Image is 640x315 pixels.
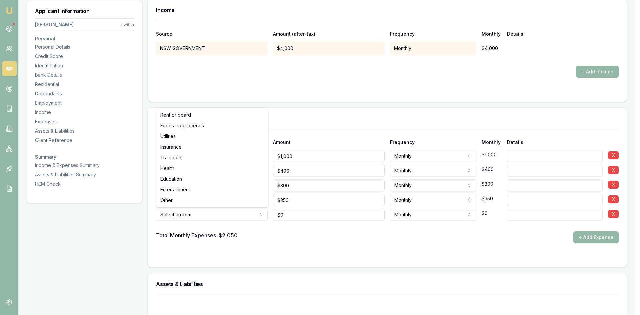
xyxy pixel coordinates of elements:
[160,122,204,129] span: Food and groceries
[160,197,173,204] span: Other
[160,112,191,118] span: Rent or board
[160,133,176,140] span: Utilities
[160,176,182,182] span: Education
[160,186,190,193] span: Entertainment
[160,144,182,150] span: Insurance
[160,154,182,161] span: Transport
[160,165,174,172] span: Health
